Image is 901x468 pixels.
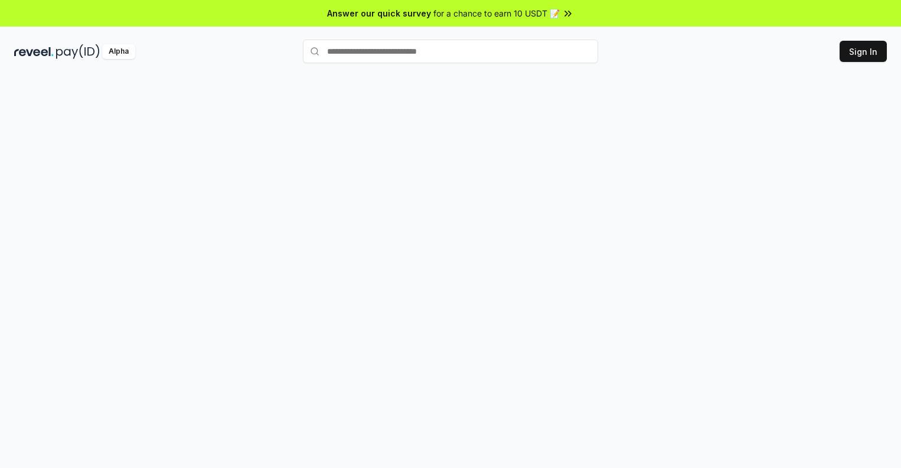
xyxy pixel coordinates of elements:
[327,7,431,19] span: Answer our quick survey
[433,7,560,19] span: for a chance to earn 10 USDT 📝
[840,41,887,62] button: Sign In
[56,44,100,59] img: pay_id
[102,44,135,59] div: Alpha
[14,44,54,59] img: reveel_dark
